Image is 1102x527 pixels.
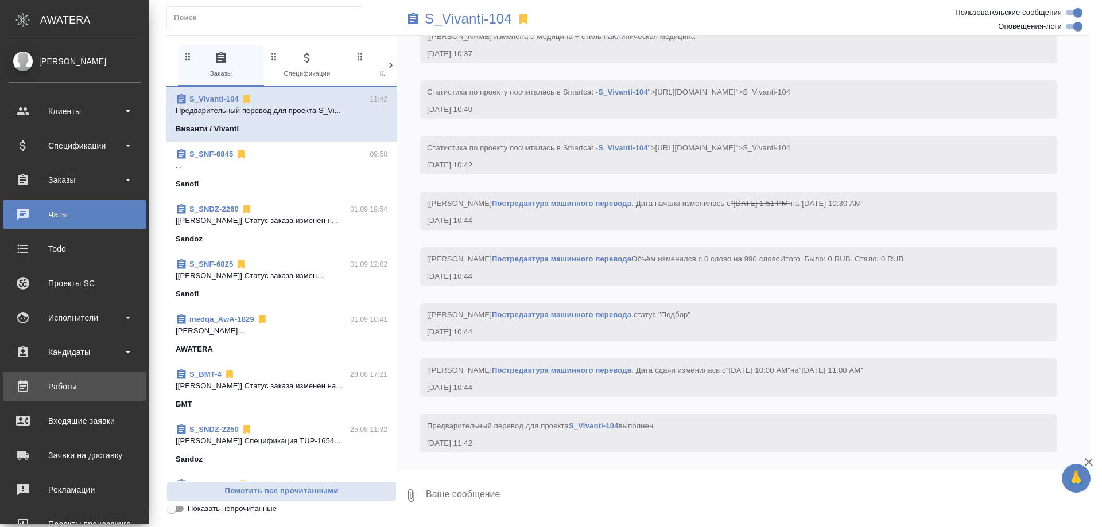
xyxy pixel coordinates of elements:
div: [DATE] 11:42 [427,438,1017,449]
p: [[PERSON_NAME]] Статус заказа изменен н... [176,215,387,227]
span: Cтатистика по проекту посчиталась в Smartcat - ">[URL][DOMAIN_NAME]">S_Vivanti-104 [427,88,790,96]
p: Sandoz [176,454,203,465]
div: Проекты SC [9,275,141,292]
p: 25.08 11:32 [350,424,387,435]
div: [DATE] 10:40 [427,104,1017,115]
a: S_Vivanti-104 [569,421,619,430]
p: 01.09 12:02 [350,259,387,270]
svg: Зажми и перетащи, чтобы поменять порядок вкладок [183,51,193,62]
a: S_SRVR-682 [189,480,235,489]
a: Входящие заявки [3,407,146,435]
a: Рекламации [3,475,146,504]
div: [DATE] 10:44 [427,382,1017,393]
span: Показать непрочитанные [188,503,277,514]
span: Оповещения-логи [998,21,1062,32]
div: Чаты [9,206,141,223]
button: Пометить все прочитанными [166,481,397,501]
div: S_SNDZ-226001.09 19:54[[PERSON_NAME]] Статус заказа изменен н...Sandoz [166,197,397,252]
p: ... [176,160,387,171]
div: [DATE] 10:44 [427,215,1017,227]
span: [[PERSON_NAME] . Дата сдачи изменилась с на [427,366,863,374]
a: Работы [3,372,146,401]
p: 11:42 [370,93,387,105]
div: Todo [9,240,141,257]
a: S_BMT-4 [189,370,222,378]
p: [[PERSON_NAME]] Статус заказа измен... [176,270,387,282]
span: Предварительный перевод для проекта выполнен. [427,421,655,430]
div: S_Vivanti-10411:42Предварительный перевод для проекта S_Vi...Виванти / Vivanti [166,87,397,142]
a: S_Vivanti-104 [189,95,239,103]
svg: Отписаться [257,314,268,325]
svg: Отписаться [237,479,249,490]
p: AWATERA [176,343,213,355]
input: Поиск [174,10,363,26]
div: Клиенты [9,103,141,120]
svg: Отписаться [241,424,253,435]
span: "[DATE] 10:30 AM" [799,199,863,208]
div: [DATE] 10:44 [427,271,1017,282]
div: [DATE] 10:42 [427,159,1017,171]
p: [[PERSON_NAME]] Статус заказа изменен на... [176,380,387,392]
a: Todo [3,235,146,263]
span: "[DATE] 1:51 PM" [731,199,791,208]
span: Клиническая медицина [612,32,696,41]
p: Предварительный перевод для проекта S_Vi... [176,105,387,116]
span: 🙏 [1066,466,1086,490]
p: 28.08 17:21 [350,369,387,380]
span: Пользовательские сообщения [955,7,1062,18]
span: статус "Подбор" [634,310,690,319]
div: Спецификации [9,137,141,154]
a: Чаты [3,200,146,229]
span: Cтатистика по проекту посчиталась в Smartcat - ">[URL][DOMAIN_NAME]">S_Vivanti-104 [427,143,790,152]
svg: Отписаться [241,204,253,215]
div: medqa_AwA-182901.09 10:41[PERSON_NAME]...AWATERA [166,307,397,362]
div: S_SNF-682501.09 12:02[[PERSON_NAME]] Статус заказа измен...Sanofi [166,252,397,307]
a: Постредактура машинного перевода [492,255,631,263]
span: "[DATE] 10:00 AM" [726,366,790,374]
a: medqa_AwA-1829 [189,315,254,323]
svg: Зажми и перетащи, чтобы поменять порядок вкладок [269,51,280,62]
a: Постредактура машинного перевода [492,366,631,374]
p: Sanofi [176,178,199,190]
p: 01.09 10:41 [350,314,387,325]
a: Проекты SC [3,269,146,298]
span: [[PERSON_NAME] изменена с Медицина + стиль на [427,32,695,41]
span: Спецификации [269,51,346,79]
div: Заявки на доставку [9,447,141,464]
a: Заявки на доставку [3,441,146,470]
a: Постредактура машинного перевода [492,199,631,208]
p: 18.08 08:00 [350,479,387,490]
p: Sandoz [176,233,203,245]
div: S_SNF-684509:50...Sanofi [166,142,397,197]
div: S_BMT-428.08 17:21[[PERSON_NAME]] Статус заказа изменен на...БМТ [166,362,397,417]
a: S_Vivanti-104 [425,13,512,25]
span: Пометить все прочитанными [173,485,390,498]
p: 01.09 19:54 [350,204,387,215]
svg: Отписаться [235,259,247,270]
div: Заказы [9,171,141,189]
a: S_Vivanti-104 [598,88,648,96]
svg: Отписаться [235,149,247,160]
span: Клиенты [355,51,432,79]
div: [DATE] 10:37 [427,48,1017,60]
a: S_SNDZ-2260 [189,205,239,213]
p: 09:50 [370,149,387,160]
span: Заказы [183,51,259,79]
div: AWATERA [40,9,149,32]
p: БМТ [176,399,192,410]
a: S_SNF-6825 [189,260,233,268]
span: [[PERSON_NAME] Объём изменился с 0 слово на 990 слово [427,255,903,263]
div: Работы [9,378,141,395]
p: [[PERSON_NAME]] Спецификация TUP-1654... [176,435,387,447]
a: S_SNF-6845 [189,150,233,158]
div: S_SNDZ-225025.08 11:32[[PERSON_NAME]] Спецификация TUP-1654...Sandoz [166,417,397,472]
svg: Отписаться [241,93,253,105]
div: Входящие заявки [9,412,141,430]
div: Кандидаты [9,343,141,361]
span: [[PERSON_NAME] . [427,310,690,319]
span: Итого. Было: 0 RUB. Стало: 0 RUB [780,255,903,263]
p: Виванти / Vivanti [176,123,239,135]
button: 🙏 [1062,464,1091,493]
div: Рекламации [9,481,141,498]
